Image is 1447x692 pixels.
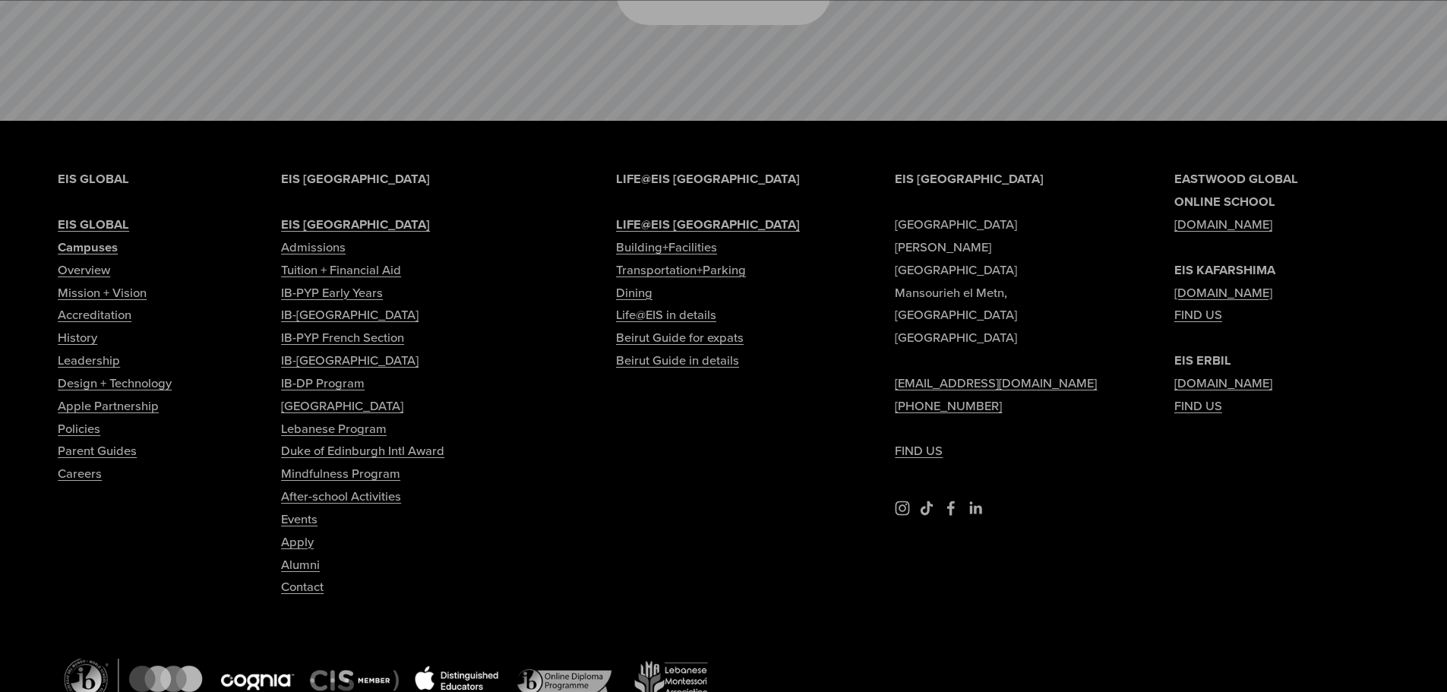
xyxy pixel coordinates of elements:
[1174,351,1231,369] strong: EIS ERBIL
[1174,282,1272,305] a: [DOMAIN_NAME]
[58,463,102,485] a: Careers
[58,215,129,233] strong: EIS GLOBAL
[281,304,419,327] a: IB-[GEOGRAPHIC_DATA]
[281,259,401,282] a: Tuition + Financial Aid
[281,215,430,233] strong: EIS [GEOGRAPHIC_DATA]
[895,501,910,516] a: Instagram
[943,501,959,516] a: Facebook
[895,168,1110,463] p: [GEOGRAPHIC_DATA] [PERSON_NAME][GEOGRAPHIC_DATA] Mansourieh el Metn, [GEOGRAPHIC_DATA] [GEOGRAPHI...
[281,282,383,305] a: IB-PYP Early Years
[616,282,652,305] a: Dining
[281,531,314,554] a: Apply
[281,349,419,372] a: IB-[GEOGRAPHIC_DATA]
[616,327,744,349] a: Beirut Guide for expats
[58,327,97,349] a: History
[616,169,800,188] strong: LIFE@EIS [GEOGRAPHIC_DATA]
[281,395,403,418] a: [GEOGRAPHIC_DATA]
[58,236,118,259] a: Campuses
[968,501,983,516] a: LinkedIn
[281,169,430,188] strong: EIS [GEOGRAPHIC_DATA]
[1174,304,1222,327] a: FIND US
[281,440,444,463] a: Duke of Edinburgh Intl Award
[616,259,746,282] a: Transportation+Parking
[1174,169,1298,210] strong: EASTWOOD GLOBAL ONLINE SCHOOL
[58,259,110,282] a: Overview
[281,508,318,531] a: Events
[616,213,800,236] a: LIFE@EIS [GEOGRAPHIC_DATA]
[919,501,934,516] a: TikTok
[616,349,739,372] a: Beirut Guide in details
[58,440,137,463] a: Parent Guides
[58,418,100,441] a: Policies
[58,169,129,188] strong: EIS GLOBAL
[58,304,131,327] a: Accreditation
[895,372,1097,395] a: [EMAIL_ADDRESS][DOMAIN_NAME]
[281,327,404,349] a: IB-PYP French Section
[616,304,716,327] a: Life@EIS in details
[895,440,943,463] a: FIND US
[58,238,118,256] strong: Campuses
[281,463,400,485] a: Mindfulness Program
[1174,261,1275,279] strong: EIS KAFARSHIMA
[281,213,430,236] a: EIS [GEOGRAPHIC_DATA]
[281,576,324,599] a: Contact
[281,554,320,577] a: Alumni
[58,282,147,305] a: Mission + Vision
[895,169,1044,188] strong: EIS [GEOGRAPHIC_DATA]
[58,349,120,372] a: Leadership
[281,236,346,259] a: Admissions
[58,372,172,395] a: Design + Technology
[616,215,800,233] strong: LIFE@EIS [GEOGRAPHIC_DATA]
[58,395,159,418] a: Apple Partnership
[1174,372,1272,395] a: [DOMAIN_NAME]
[1174,395,1222,418] a: FIND US
[895,395,1002,418] a: [PHONE_NUMBER]
[1174,213,1272,236] a: [DOMAIN_NAME]
[281,372,365,395] a: IB-DP Program
[281,418,387,441] a: Lebanese Program
[616,236,717,259] a: Building+Facilities
[58,213,129,236] a: EIS GLOBAL
[281,485,401,508] a: After-school Activities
